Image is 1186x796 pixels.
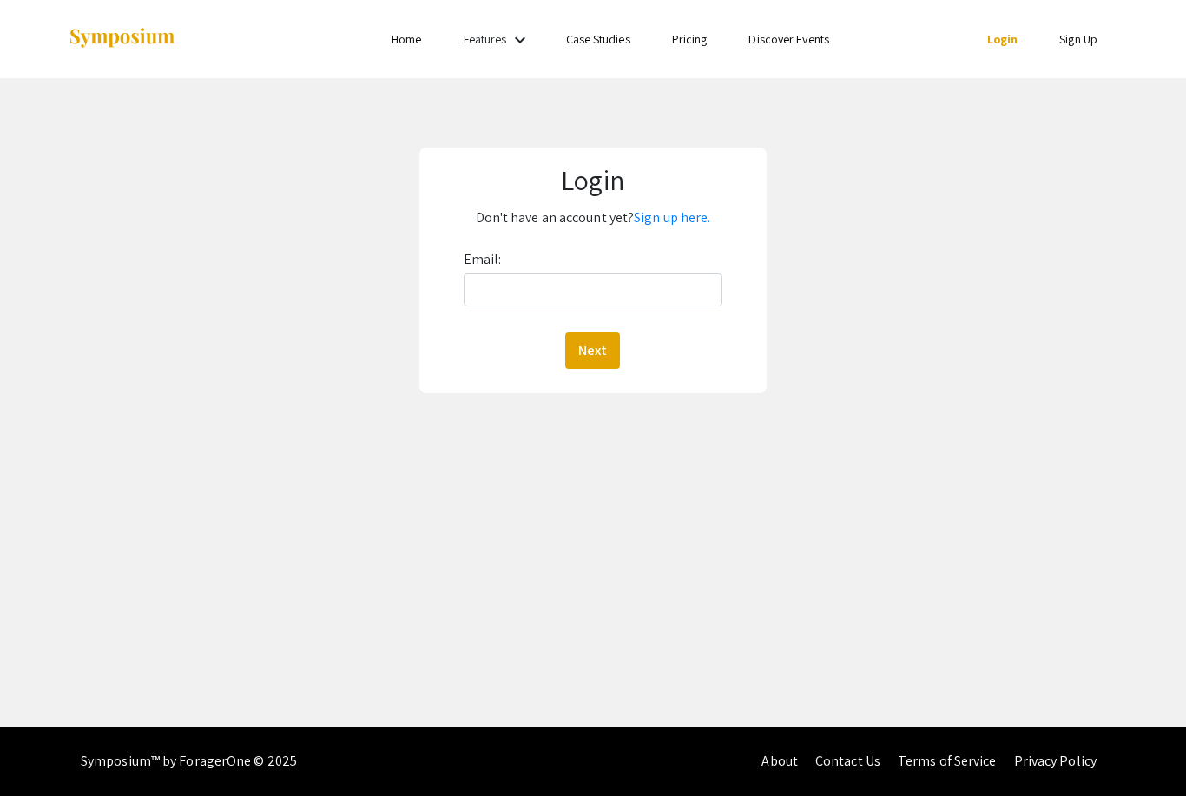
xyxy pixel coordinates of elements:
[815,752,880,770] a: Contact Us
[81,727,297,796] div: Symposium™ by ForagerOne © 2025
[464,31,507,47] a: Features
[634,208,710,227] a: Sign up here.
[464,246,502,273] label: Email:
[748,31,829,47] a: Discover Events
[987,31,1018,47] a: Login
[432,204,755,232] p: Don't have an account yet?
[898,752,997,770] a: Terms of Service
[761,752,798,770] a: About
[672,31,708,47] a: Pricing
[432,163,755,196] h1: Login
[565,332,620,369] button: Next
[566,31,630,47] a: Case Studies
[1014,752,1097,770] a: Privacy Policy
[510,30,530,50] mat-icon: Expand Features list
[1059,31,1097,47] a: Sign Up
[68,27,176,50] img: Symposium by ForagerOne
[392,31,421,47] a: Home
